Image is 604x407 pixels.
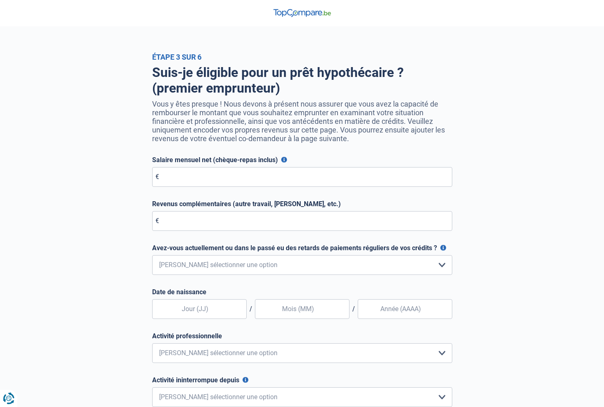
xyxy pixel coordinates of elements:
h1: Suis-je éligible pour un prêt hypothécaire ? (premier emprunteur) [152,65,452,96]
span: / [247,305,255,313]
label: Activité ininterrompue depuis [152,376,452,384]
label: Salaire mensuel net (chèque-repas inclus) [152,156,452,164]
span: € [155,173,159,181]
input: Jour (JJ) [152,299,247,319]
span: € [155,217,159,225]
button: Avez-vous actuellement ou dans le passé eu des retards de paiements réguliers de vos crédits ? [440,245,446,251]
label: Activité professionnelle [152,332,452,340]
button: Salaire mensuel net (chèque-repas inclus) [281,157,287,163]
p: Vous y êtes presque ! Nous devons à présent nous assurer que vous avez la capacité de rembourser ... [152,100,452,143]
span: / [349,305,358,313]
button: Activité ininterrompue depuis [243,377,248,383]
div: Étape 3 sur 6 [152,53,452,61]
input: Mois (MM) [255,299,349,319]
label: Revenus complémentaires (autre travail, [PERSON_NAME], etc.) [152,200,452,208]
label: Avez-vous actuellement ou dans le passé eu des retards de paiements réguliers de vos crédits ? [152,244,452,252]
label: Date de naissance [152,288,452,296]
img: TopCompare Logo [273,9,331,17]
input: Année (AAAA) [358,299,452,319]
